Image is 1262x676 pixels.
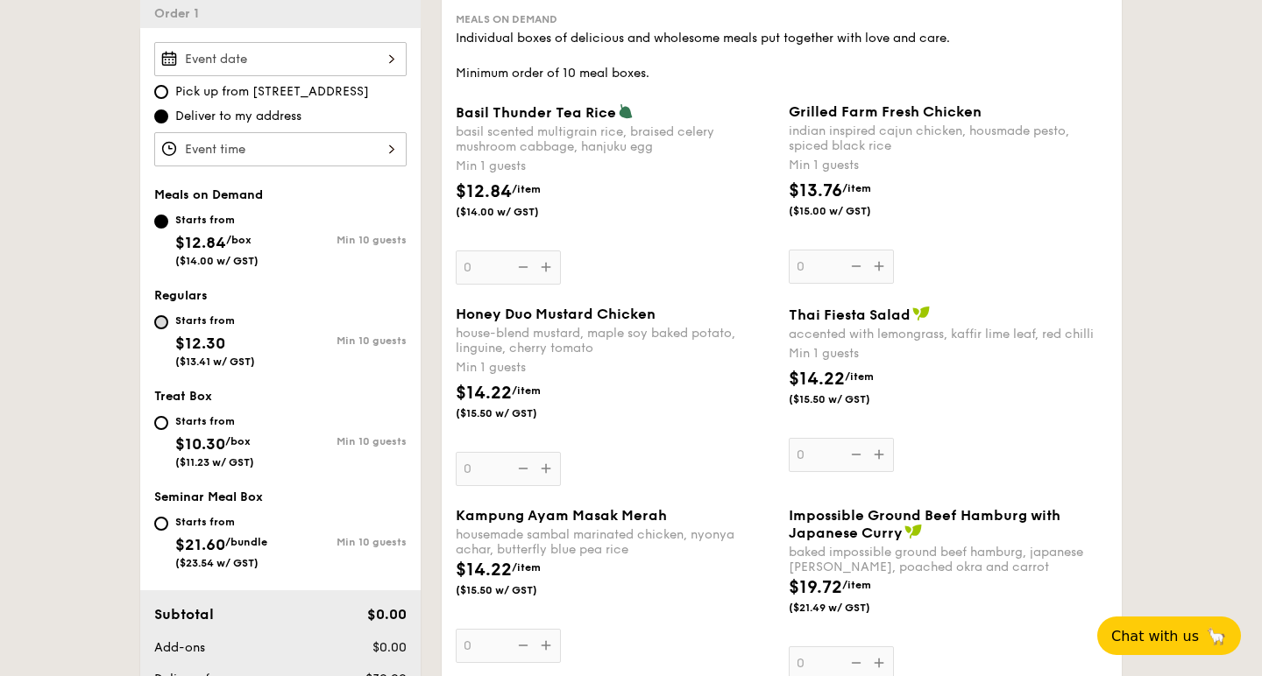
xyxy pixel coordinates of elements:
span: $12.84 [456,181,512,202]
span: Deliver to my address [175,108,301,125]
button: Chat with us🦙 [1097,616,1241,655]
div: Min 10 guests [280,536,407,548]
span: ($15.00 w/ GST) [789,204,908,218]
span: $12.30 [175,334,225,353]
span: Chat with us [1111,628,1199,644]
input: Pick up from [STREET_ADDRESS] [154,85,168,99]
div: indian inspired cajun chicken, housmade pesto, spiced black rice [789,123,1108,153]
span: $0.00 [367,606,407,623]
input: Starts from$10.30/box($11.23 w/ GST)Min 10 guests [154,416,168,430]
span: ($15.50 w/ GST) [456,583,575,597]
span: /item [512,561,541,574]
div: Min 1 guests [789,157,1108,174]
div: Min 10 guests [280,334,407,347]
div: Min 1 guests [789,345,1108,363]
span: ($14.00 w/ GST) [175,255,259,267]
span: Impossible Ground Beef Hamburg with Japanese Curry [789,507,1060,541]
span: /item [845,370,874,383]
span: $14.22 [789,369,845,390]
span: Pick up from [STREET_ADDRESS] [175,83,369,101]
div: Min 10 guests [280,234,407,246]
span: ($14.00 w/ GST) [456,205,575,219]
input: Starts from$12.84/box($14.00 w/ GST)Min 10 guests [154,215,168,229]
span: /item [512,183,541,195]
span: /item [512,384,541,397]
span: Meals on Demand [154,187,263,202]
span: 🦙 [1206,626,1227,646]
span: Thai Fiesta Salad [789,306,911,323]
span: ($15.50 w/ GST) [456,406,575,420]
span: Order 1 [154,6,206,21]
span: ($11.23 w/ GST) [175,456,254,468]
input: Starts from$12.30($13.41 w/ GST)Min 10 guests [154,315,168,329]
div: Min 1 guests [456,158,775,175]
div: Starts from [175,313,255,327]
span: Kampung Ayam Masak Merah [456,507,667,524]
input: Event date [154,42,407,76]
span: Subtotal [154,606,214,623]
div: housemade sambal marinated chicken, nyonya achar, butterfly blue pea rice [456,527,775,557]
div: house-blend mustard, maple soy baked potato, linguine, cherry tomato [456,326,775,356]
div: Min 1 guests [456,359,775,377]
span: /item [842,182,871,194]
span: Add-ons [154,640,205,655]
span: Honey Duo Mustard Chicken [456,306,656,322]
span: ($13.41 w/ GST) [175,356,255,368]
span: Grilled Farm Fresh Chicken [789,103,982,120]
span: Seminar Meal Box [154,489,263,504]
span: Regulars [154,288,208,303]
span: $19.72 [789,577,842,598]
div: accented with lemongrass, kaffir lime leaf, red chilli [789,327,1108,342]
span: /item [842,579,871,591]
span: $14.22 [456,383,512,404]
div: Starts from [175,213,259,227]
img: icon-vegetarian.fe4039eb.svg [618,103,634,119]
span: /bundle [225,536,267,548]
span: $14.22 [456,560,512,581]
div: basil scented multigrain rice, braised celery mushroom cabbage, hanjuku egg [456,124,775,154]
span: $21.60 [175,535,225,554]
span: Treat Box [154,389,212,404]
img: icon-vegan.f8ff3823.svg [904,524,922,539]
span: /box [225,435,251,447]
span: /box [226,234,252,246]
span: $12.84 [175,233,226,252]
div: Starts from [175,414,254,428]
span: ($23.54 w/ GST) [175,557,259,569]
span: $10.30 [175,434,225,454]
div: Starts from [175,515,267,529]
div: Individual boxes of delicious and wholesome meals put together with love and care. Minimum order ... [456,30,1108,82]
span: ($15.50 w/ GST) [789,392,908,406]
span: ($21.49 w/ GST) [789,601,908,615]
img: icon-vegan.f8ff3823.svg [912,306,930,321]
span: Meals on Demand [456,13,557,25]
span: Basil Thunder Tea Rice [456,104,616,121]
input: Deliver to my address [154,109,168,123]
span: $0.00 [372,640,407,655]
span: $13.76 [789,180,842,201]
div: baked impossible ground beef hamburg, japanese [PERSON_NAME], poached okra and carrot [789,545,1108,574]
div: Min 10 guests [280,435,407,447]
input: Starts from$21.60/bundle($23.54 w/ GST)Min 10 guests [154,517,168,531]
input: Event time [154,132,407,166]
